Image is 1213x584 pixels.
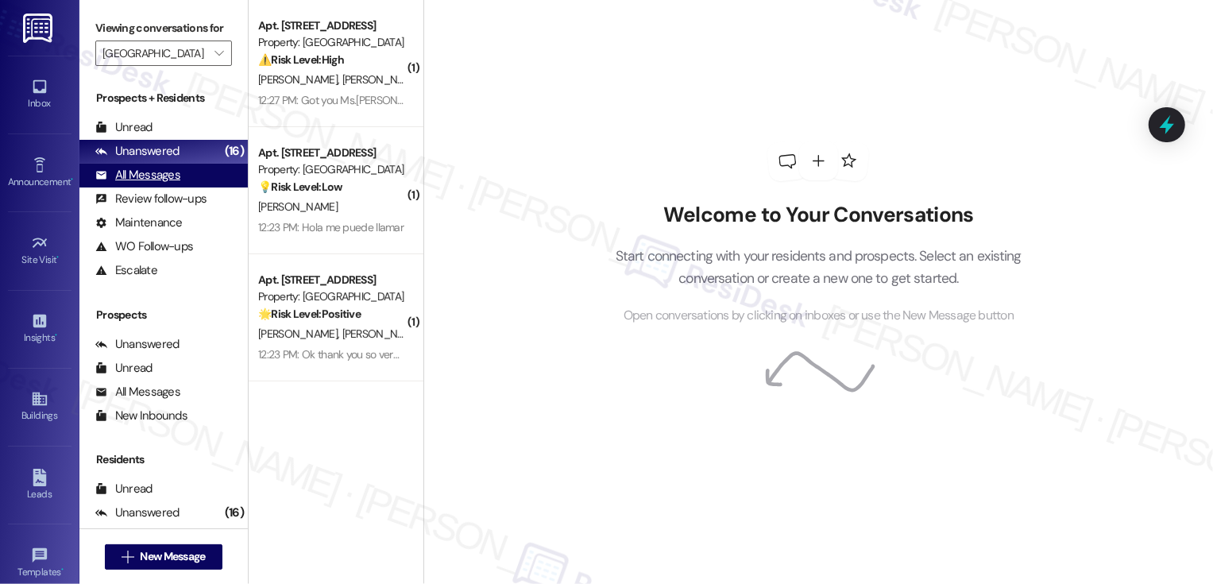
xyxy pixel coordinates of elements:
[8,73,71,116] a: Inbox
[95,481,153,497] div: Unread
[258,180,342,194] strong: 💡 Risk Level: Low
[79,307,248,323] div: Prospects
[258,52,344,67] strong: ⚠️ Risk Level: High
[624,306,1014,326] span: Open conversations by clicking on inboxes or use the New Message button
[258,220,404,234] div: 12:23 PM: Hola me puede llamar
[8,230,71,273] a: Site Visit •
[8,307,71,350] a: Insights •
[61,564,64,575] span: •
[95,167,180,184] div: All Messages
[79,90,248,106] div: Prospects + Residents
[95,16,232,41] label: Viewing conversations for
[591,203,1045,228] h2: Welcome to Your Conversations
[95,262,157,279] div: Escalate
[95,360,153,377] div: Unread
[79,451,248,468] div: Residents
[57,252,60,263] span: •
[95,336,180,353] div: Unanswered
[95,119,153,136] div: Unread
[95,215,183,231] div: Maintenance
[55,330,57,341] span: •
[258,72,342,87] span: [PERSON_NAME]
[23,14,56,43] img: ResiDesk Logo
[258,347,428,362] div: 12:23 PM: Ok thank you so very much
[258,145,405,161] div: Apt. [STREET_ADDRESS]
[221,139,248,164] div: (16)
[258,272,405,288] div: Apt. [STREET_ADDRESS]
[258,93,783,107] div: 12:27 PM: Got you Ms.[PERSON_NAME] I have a question on the water part the water is cold when you...
[258,307,361,321] strong: 🌟 Risk Level: Positive
[95,384,180,400] div: All Messages
[221,501,248,525] div: (16)
[95,408,187,424] div: New Inbounds
[258,327,342,341] span: [PERSON_NAME]
[95,505,180,521] div: Unanswered
[102,41,207,66] input: All communities
[342,327,421,341] span: [PERSON_NAME]
[591,245,1045,290] p: Start connecting with your residents and prospects. Select an existing conversation or create a n...
[95,143,180,160] div: Unanswered
[122,551,133,563] i: 
[214,47,223,60] i: 
[105,544,222,570] button: New Message
[258,199,338,214] span: [PERSON_NAME]
[258,288,405,305] div: Property: [GEOGRAPHIC_DATA]
[95,238,193,255] div: WO Follow-ups
[95,191,207,207] div: Review follow-ups
[258,34,405,51] div: Property: [GEOGRAPHIC_DATA]
[8,464,71,507] a: Leads
[8,385,71,428] a: Buildings
[258,17,405,34] div: Apt. [STREET_ADDRESS]
[258,161,405,178] div: Property: [GEOGRAPHIC_DATA]
[140,548,205,565] span: New Message
[342,72,426,87] span: [PERSON_NAME]
[71,174,73,185] span: •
